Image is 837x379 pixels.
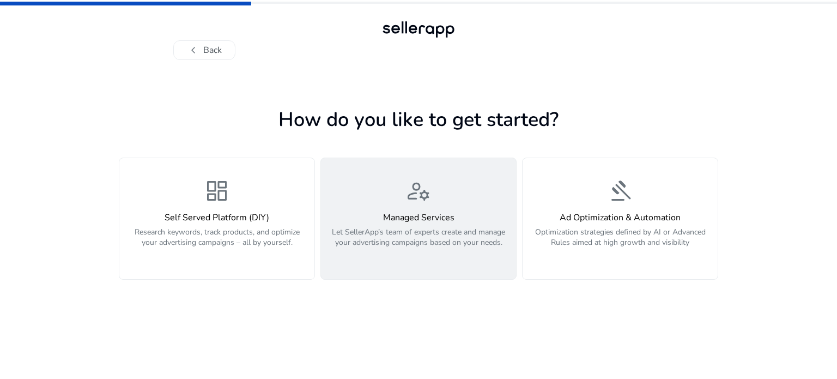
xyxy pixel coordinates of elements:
[327,213,510,223] h4: Managed Services
[327,227,510,260] p: Let SellerApp’s team of experts create and manage your advertising campaigns based on your needs.
[405,178,432,204] span: manage_accounts
[187,44,200,57] span: chevron_left
[529,213,711,223] h4: Ad Optimization & Automation
[119,108,718,131] h1: How do you like to get started?
[173,40,235,60] button: chevron_leftBack
[119,158,315,280] button: dashboardSelf Served Platform (DIY)Research keywords, track products, and optimize your advertisi...
[522,158,718,280] button: gavelAd Optimization & AutomationOptimization strategies defined by AI or Advanced Rules aimed at...
[607,178,633,204] span: gavel
[529,227,711,260] p: Optimization strategies defined by AI or Advanced Rules aimed at high growth and visibility
[126,213,308,223] h4: Self Served Platform (DIY)
[204,178,230,204] span: dashboard
[126,227,308,260] p: Research keywords, track products, and optimize your advertising campaigns – all by yourself.
[320,158,517,280] button: manage_accountsManaged ServicesLet SellerApp’s team of experts create and manage your advertising...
